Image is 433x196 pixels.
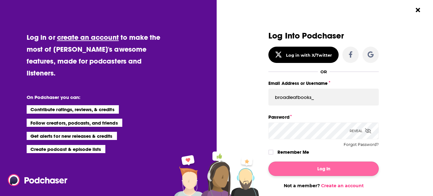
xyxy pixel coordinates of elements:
li: Contribute ratings, reviews, & credits [27,105,119,113]
img: Podchaser - Follow, Share and Rate Podcasts [8,174,68,186]
button: Log In [268,162,379,176]
h3: Log Into Podchaser [268,31,379,40]
label: Password [268,113,379,121]
label: Remember Me [277,148,309,156]
input: Email Address or Username [268,89,379,106]
a: Podchaser - Follow, Share and Rate Podcasts [8,174,63,186]
button: Log in with X/Twitter [268,47,339,63]
button: Close Button [412,4,424,16]
a: Create an account [321,183,364,188]
li: Create podcast & episode lists [27,145,105,153]
div: Not a member? [268,183,379,188]
label: Email Address or Username [268,79,379,87]
div: OR [320,69,327,74]
li: Get alerts for new releases & credits [27,132,117,140]
div: Reveal [350,122,371,139]
a: create an account [57,33,119,42]
button: Forgot Password? [344,142,379,147]
div: Log in with X/Twitter [286,53,332,58]
li: Follow creators, podcasts, and friends [27,119,122,127]
li: On Podchaser you can: [27,94,152,100]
